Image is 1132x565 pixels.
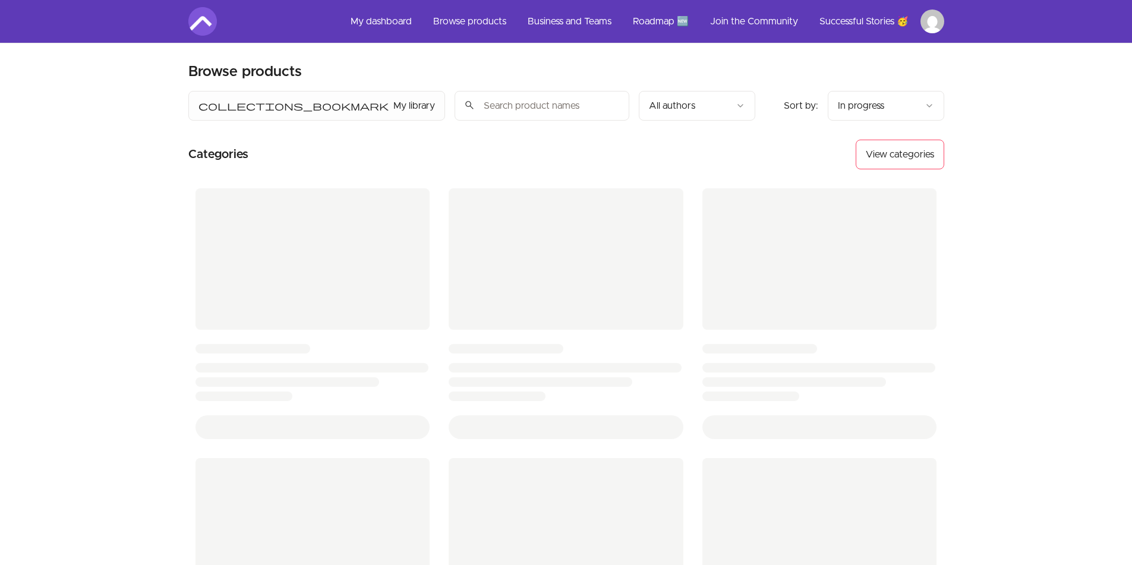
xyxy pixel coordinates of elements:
button: Filter by My library [188,91,445,121]
a: Roadmap 🆕 [623,7,698,36]
button: View categories [856,140,944,169]
span: search [464,97,475,113]
nav: Main [341,7,944,36]
a: My dashboard [341,7,421,36]
a: Join the Community [701,7,808,36]
span: Sort by: [784,101,818,111]
span: collections_bookmark [198,99,389,113]
h2: Browse products [188,62,302,81]
h2: Categories [188,140,248,169]
img: Amigoscode logo [188,7,217,36]
button: Product sort options [828,91,944,121]
button: Filter by author [639,91,755,121]
img: Profile image for Dmitry Chigir [920,10,944,33]
input: Search product names [455,91,629,121]
a: Business and Teams [518,7,621,36]
a: Successful Stories 🥳 [810,7,918,36]
a: Browse products [424,7,516,36]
